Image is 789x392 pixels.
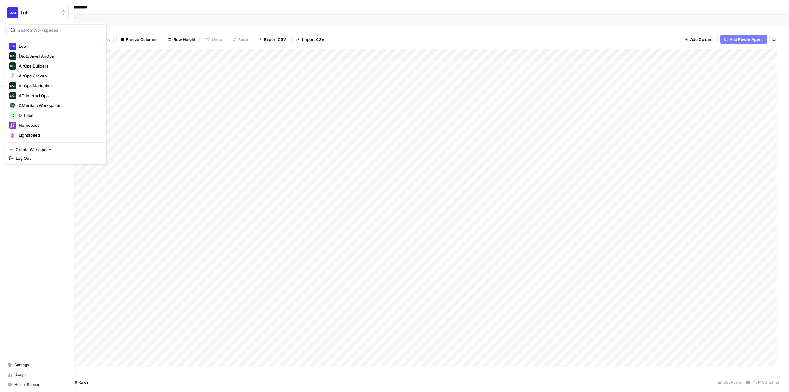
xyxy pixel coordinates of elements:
span: Export CSV [264,36,286,43]
span: AirOps Marketing [19,83,100,89]
a: Settings [5,360,69,370]
img: AO Internal Ops Logo [9,92,16,99]
span: Lob [19,43,95,49]
button: Undo [202,35,226,44]
a: Log Out [6,154,105,163]
span: [AutoSave] AirOps [19,53,100,59]
button: Add Power Agent [720,35,767,44]
span: Diffblue [19,112,100,118]
span: Add Power Agent [730,36,763,43]
span: AO Internal Ops [19,93,100,99]
span: Help + Support [14,382,66,387]
span: Lob [21,10,58,16]
img: Lob Logo [7,7,18,18]
button: Import CSV [292,35,328,44]
button: Help + Support [5,380,69,390]
span: Import CSV [302,36,324,43]
img: AirOps Growth Logo [9,72,16,80]
img: Lightspeed Logo [9,131,16,139]
span: Create Workspace [16,146,100,153]
button: Freeze Columns [116,35,161,44]
span: AirOps Builders [19,63,100,69]
div: 14/14 Columns [744,377,782,387]
a: Usage [5,370,69,380]
button: Add Column [681,35,718,44]
img: CMerriam Workspace Logo [9,102,16,109]
div: Workspace: Lob [5,23,107,164]
span: D [11,112,14,118]
span: Add 10 Rows [64,379,89,385]
button: Redo [229,35,252,44]
span: Settings [14,362,66,368]
img: Lob Logo [9,43,16,50]
button: Export CSV [255,35,290,44]
img: Homebase Logo [9,122,16,129]
span: AirOps Growth [19,73,100,79]
span: Log Out [16,155,100,161]
span: CMerriam Workspace [19,102,100,109]
span: Lightspeed [19,132,100,138]
img: AirOps Builders Logo [9,62,16,70]
span: Usage [14,372,66,378]
div: 566 Rows [715,377,744,387]
span: Add Column [690,36,714,43]
span: Homebase [19,122,100,128]
span: Freeze Columns [126,36,157,43]
input: Search Workspaces [18,27,101,33]
span: Undo [212,36,222,43]
button: Workspace: Lob [5,5,69,20]
a: Create Workspace [6,145,105,154]
span: Redo [238,36,248,43]
img: [AutoSave] AirOps Logo [9,52,16,60]
span: Row Height [174,36,196,43]
img: AirOps Marketing Logo [9,82,16,89]
button: Row Height [164,35,200,44]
